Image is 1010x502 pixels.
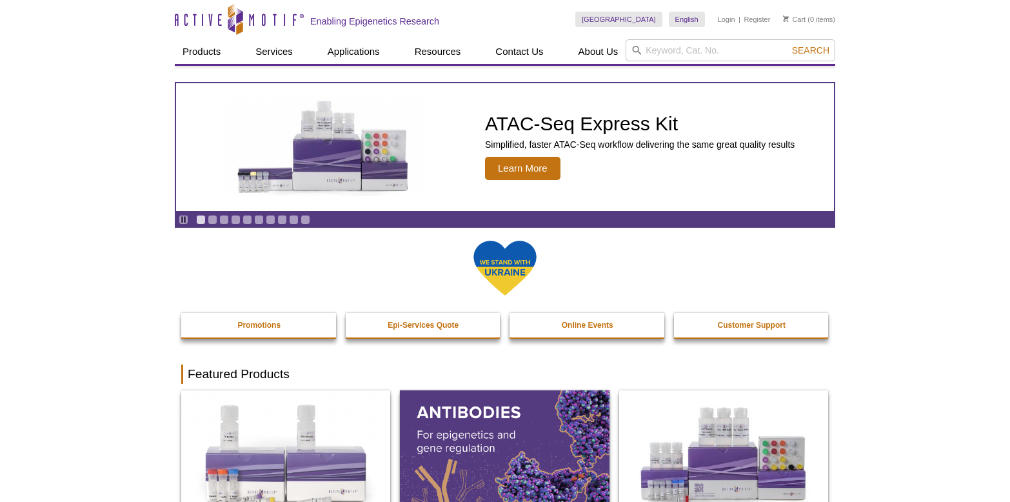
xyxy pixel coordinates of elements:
a: Products [175,39,228,64]
a: [GEOGRAPHIC_DATA] [575,12,662,27]
strong: Online Events [562,321,613,330]
a: About Us [571,39,626,64]
a: English [669,12,705,27]
button: Search [788,45,833,56]
input: Keyword, Cat. No. [626,39,835,61]
a: Go to slide 5 [243,215,252,225]
a: Go to slide 7 [266,215,275,225]
strong: Customer Support [718,321,786,330]
strong: Epi-Services Quote [388,321,459,330]
a: Cart [783,15,806,24]
a: Services [248,39,301,64]
article: ATAC-Seq Express Kit [176,83,834,211]
a: Go to slide 4 [231,215,241,225]
a: Resources [407,39,469,64]
span: Search [792,45,829,55]
h2: Enabling Epigenetics Research [310,15,439,27]
a: Go to slide 3 [219,215,229,225]
a: Go to slide 2 [208,215,217,225]
strong: Promotions [237,321,281,330]
a: Login [718,15,735,24]
h2: Featured Products [181,365,829,384]
a: ATAC-Seq Express Kit ATAC-Seq Express Kit Simplified, faster ATAC-Seq workflow delivering the sam... [176,83,834,211]
a: Online Events [510,313,666,337]
a: Go to slide 9 [289,215,299,225]
li: (0 items) [783,12,835,27]
a: Go to slide 8 [277,215,287,225]
h2: ATAC-Seq Express Kit [485,114,795,134]
a: Toggle autoplay [179,215,188,225]
a: Go to slide 10 [301,215,310,225]
span: Learn More [485,157,560,180]
a: Epi-Services Quote [346,313,502,337]
img: We Stand With Ukraine [473,239,537,297]
img: Your Cart [783,15,789,22]
a: Applications [320,39,388,64]
a: Customer Support [674,313,830,337]
li: | [738,12,740,27]
img: ATAC-Seq Express Kit [218,98,431,196]
a: Register [744,15,770,24]
a: Contact Us [488,39,551,64]
p: Simplified, faster ATAC-Seq workflow delivering the same great quality results [485,139,795,150]
a: Promotions [181,313,337,337]
a: Go to slide 6 [254,215,264,225]
a: Go to slide 1 [196,215,206,225]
